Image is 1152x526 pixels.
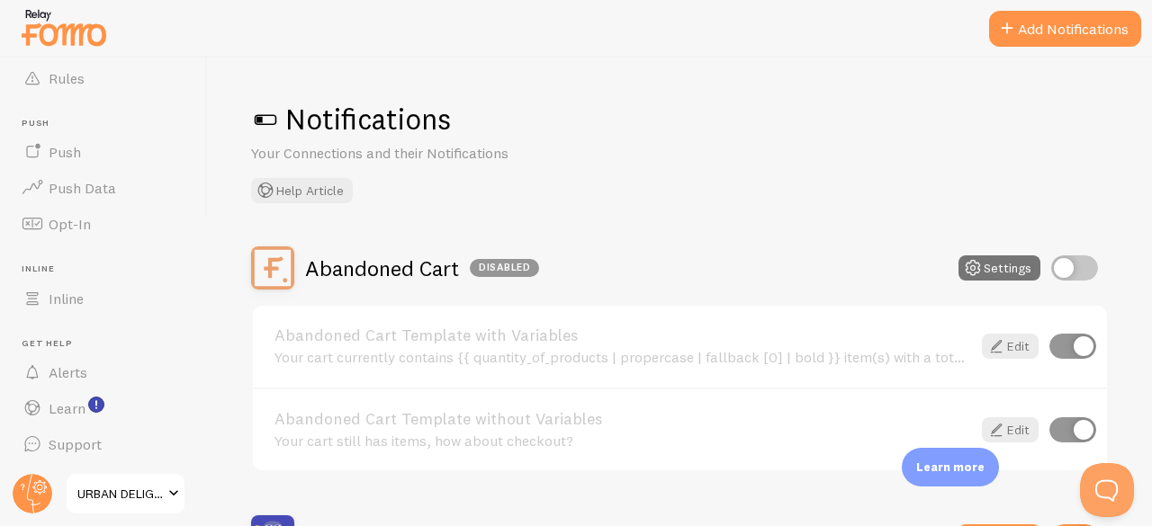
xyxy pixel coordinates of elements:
[902,448,999,486] div: Learn more
[274,411,971,427] a: Abandoned Cart Template without Variables
[251,143,683,164] p: Your Connections and their Notifications
[22,338,196,350] span: Get Help
[274,349,971,365] div: Your cart currently contains {{ quantity_of_products | propercase | fallback [0] | bold }} item(s...
[65,472,186,515] a: URBAN DELIGHT
[49,179,116,197] span: Push Data
[251,178,353,203] button: Help Article
[11,60,196,96] a: Rules
[958,255,1040,281] button: Settings
[49,399,85,417] span: Learn
[251,246,294,290] img: Abandoned Cart
[49,363,87,381] span: Alerts
[982,417,1039,442] a: Edit
[470,259,539,277] div: Disabled
[11,134,196,170] a: Push
[11,206,196,242] a: Opt-In
[19,4,109,50] img: fomo-relay-logo-orange.svg
[274,432,971,449] div: Your cart still has items, how about checkout?
[305,254,539,282] h2: Abandoned Cart
[1080,463,1134,517] iframe: Help Scout Beacon - Open
[11,281,196,316] a: Inline
[22,263,196,275] span: Inline
[22,118,196,129] span: Push
[916,459,985,476] p: Learn more
[982,334,1039,359] a: Edit
[49,435,102,453] span: Support
[77,483,163,504] span: URBAN DELIGHT
[251,101,1109,138] h1: Notifications
[49,290,84,308] span: Inline
[11,170,196,206] a: Push Data
[11,354,196,390] a: Alerts
[11,426,196,462] a: Support
[49,143,81,161] span: Push
[49,215,91,233] span: Opt-In
[49,69,85,87] span: Rules
[88,397,104,413] svg: <p>Watch New Feature Tutorials!</p>
[11,390,196,426] a: Learn
[274,327,971,343] a: Abandoned Cart Template with Variables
